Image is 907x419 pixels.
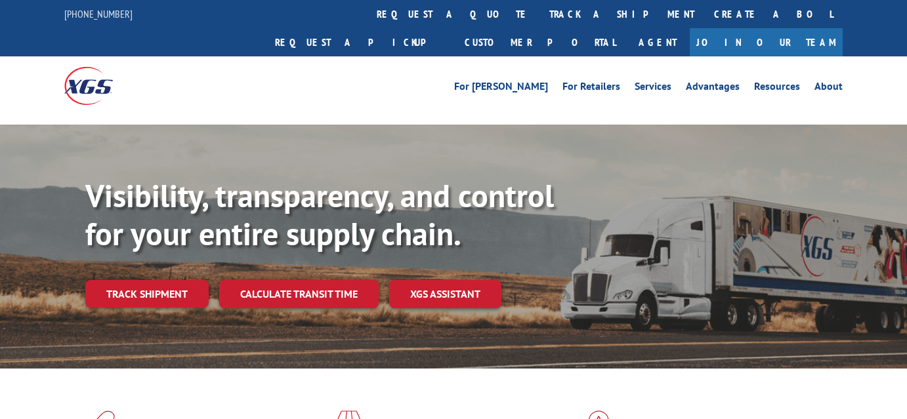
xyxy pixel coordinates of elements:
[85,280,209,308] a: Track shipment
[625,28,690,56] a: Agent
[389,280,501,308] a: XGS ASSISTANT
[635,81,671,96] a: Services
[455,28,625,56] a: Customer Portal
[814,81,843,96] a: About
[562,81,620,96] a: For Retailers
[754,81,800,96] a: Resources
[265,28,455,56] a: Request a pickup
[85,175,554,254] b: Visibility, transparency, and control for your entire supply chain.
[219,280,379,308] a: Calculate transit time
[690,28,843,56] a: Join Our Team
[64,7,133,20] a: [PHONE_NUMBER]
[454,81,548,96] a: For [PERSON_NAME]
[686,81,740,96] a: Advantages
